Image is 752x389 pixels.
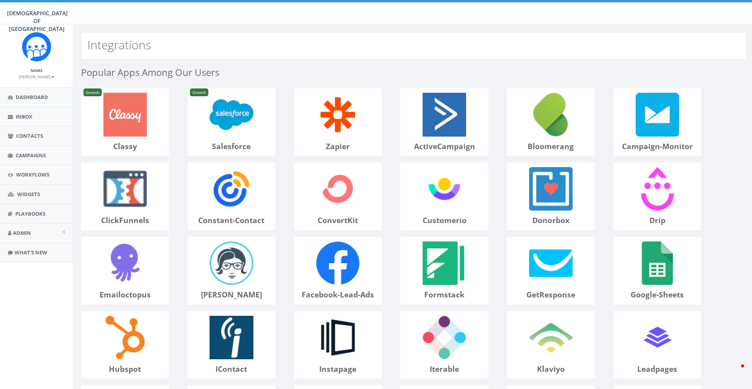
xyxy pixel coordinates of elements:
[525,237,577,289] img: getResponse-logo
[401,289,488,300] p: formstack
[418,163,470,215] img: customerio-logo
[418,237,470,289] img: formstack-logo
[631,312,683,364] img: leadpages-logo
[614,364,701,374] p: leadpages
[81,289,168,300] p: emailoctopus
[295,141,381,151] p: zapier
[418,88,470,140] img: activeCampaign-logo
[99,312,151,364] img: hubspot-logo
[188,289,275,300] p: [PERSON_NAME]
[83,88,102,96] span: Growth
[81,215,168,225] p: clickFunnels
[16,113,33,120] span: Inbox
[614,215,701,225] p: drip
[17,191,40,198] span: Widgets
[295,289,381,300] p: facebook-lead-ads
[19,74,54,79] small: [PERSON_NAME]
[19,73,54,80] a: [PERSON_NAME]
[99,163,151,215] img: clickFunnels-logo
[7,9,68,32] span: [DEMOGRAPHIC_DATA] OF [GEOGRAPHIC_DATA]
[188,141,275,151] p: salesforce
[188,364,275,374] p: iContact
[87,38,151,51] h2: Integrations
[312,312,364,364] img: instapage-logo
[525,88,577,140] img: bloomerang-logo
[631,163,683,215] img: drip-logo
[188,215,275,225] p: constant-contact
[205,237,257,289] img: emma-logo
[15,210,45,217] span: Playbooks
[312,88,364,140] img: zapier-logo
[507,289,594,300] p: getResponse
[81,141,168,151] p: classy
[614,289,701,300] p: google-sheets
[631,237,683,289] img: google-sheets-logo
[190,88,208,96] span: Growth
[31,68,43,73] small: Name
[14,249,47,256] span: What's New
[22,32,51,61] img: Rally_Corp_Icon.png
[16,171,49,178] span: Workflows
[99,237,151,289] img: emailoctopus-logo
[507,141,594,151] p: bloomerang
[81,364,168,374] p: hubspot
[16,132,43,139] span: Contacts
[507,215,594,225] p: donorbox
[16,152,46,159] span: Campaigns
[525,163,577,215] img: donorbox-logo
[631,88,683,140] img: campaign-monitor-logo
[205,312,257,364] img: iContact-logo
[205,163,257,215] img: constant-contact-logo
[13,229,31,236] span: Admin
[312,237,364,289] img: facebook-lead-ads-logo
[725,362,744,381] iframe: Intercom live chat
[614,141,701,151] p: campaign-monitor
[295,364,381,374] p: instapage
[418,312,470,364] img: iterable-logo
[401,215,488,225] p: customerio
[205,88,257,140] img: salesforce-logo
[295,215,381,225] p: convertKit
[401,141,488,151] p: activeCampaign
[16,94,48,101] span: Dashboard
[525,312,577,364] img: klaviyo-logo
[507,364,594,374] p: klaviyo
[401,364,488,374] p: iterable
[99,88,151,140] img: classy-logo
[312,163,364,215] img: convertKit-logo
